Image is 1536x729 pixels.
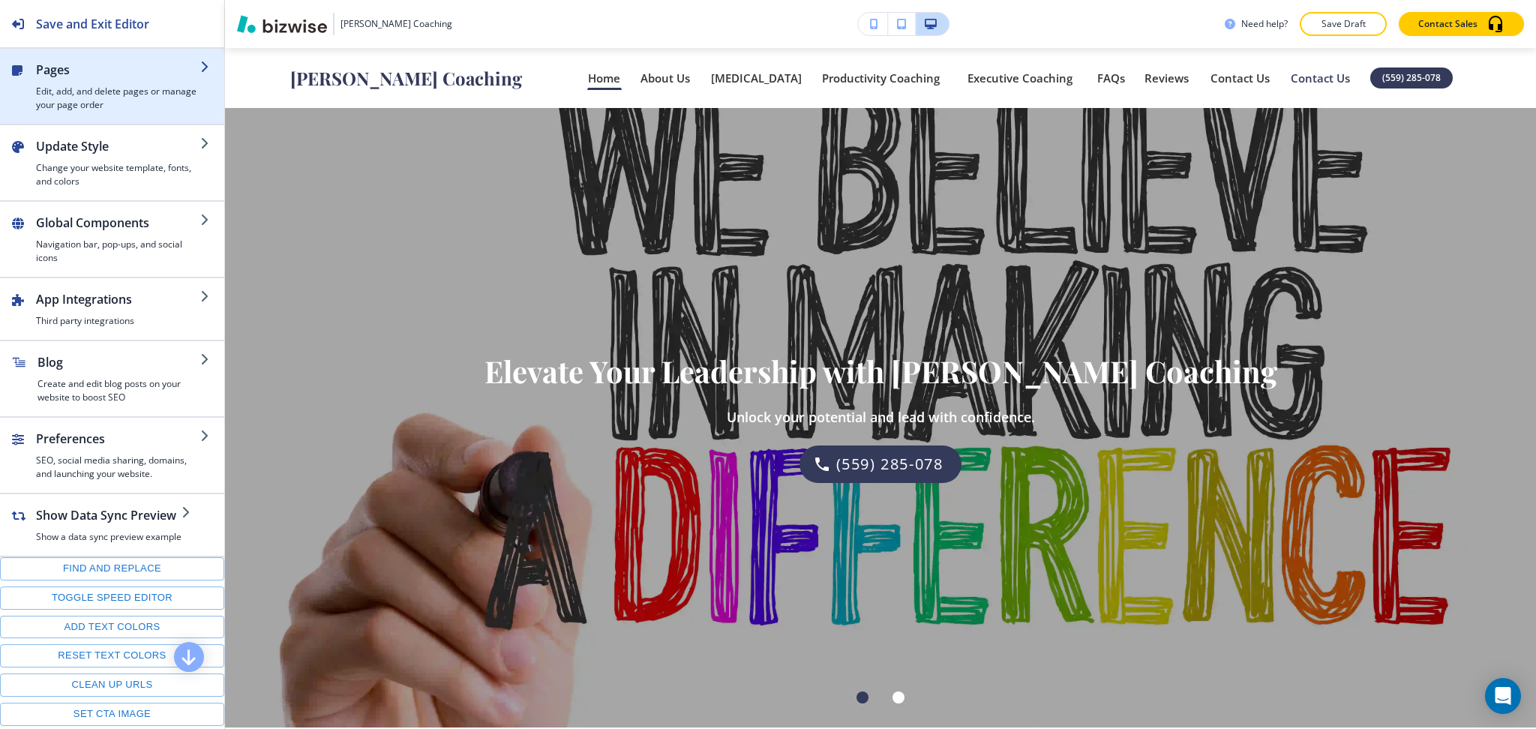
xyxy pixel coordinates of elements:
h4: Third party integrations [36,314,200,328]
h3: Unlock your potential and lead with confidence. [727,408,1035,427]
p: [MEDICAL_DATA] [711,73,802,84]
h2: Preferences [36,430,200,448]
img: Bizwise Logo [237,15,327,33]
button: Save Draft [1300,12,1387,36]
h4: SEO, social media sharing, domains, and launching your website. [36,454,200,481]
h2: Update Style [36,137,200,155]
h2: Blog [37,353,200,371]
a: (559) 285-078 [1370,67,1453,88]
p: Save Draft [1319,17,1367,31]
p: Productivity Coaching [822,73,948,84]
p: Contact Sales [1418,17,1477,31]
div: Navigates to hero photo 2 [880,679,916,715]
p: Reviews [1144,73,1191,84]
button: [PERSON_NAME] Coaching [237,13,452,35]
h4: Change your website template, fonts, and colors [36,161,200,188]
h2: Show Data Sync Preview [36,506,181,524]
h4: Edit, add, and delete pages or manage your page order [36,85,200,112]
h4: Navigation bar, pop-ups, and social icons [36,238,200,265]
p: Contact Us [1210,73,1272,84]
h3: [PERSON_NAME] Coaching [340,17,452,31]
a: (559) 285-078 [799,445,962,483]
h2: App Integrations [36,290,200,308]
h2: Global Components [36,214,200,232]
p: Contact Us [1291,69,1352,88]
div: Navigates to hero photo 1 [844,679,880,715]
p: About Us [640,73,691,84]
h1: Elevate Your Leadership with [PERSON_NAME] Coaching [484,352,1277,390]
button: Contact Sales [1399,12,1524,36]
span: [PERSON_NAME] Coaching [290,67,522,89]
p: (559) 285-078 [836,452,943,476]
h2: Save and Exit Editor [36,15,149,33]
h4: Create and edit blog posts on your website to boost SEO [37,377,200,404]
h4: Show a data sync preview example [36,530,181,544]
p: Home [588,73,621,84]
p: FAQs [1097,73,1125,84]
h3: Need help? [1241,17,1288,31]
h2: Pages [36,61,200,79]
div: Open Intercom Messenger [1485,678,1521,714]
p: Executive Coaching [967,73,1078,84]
